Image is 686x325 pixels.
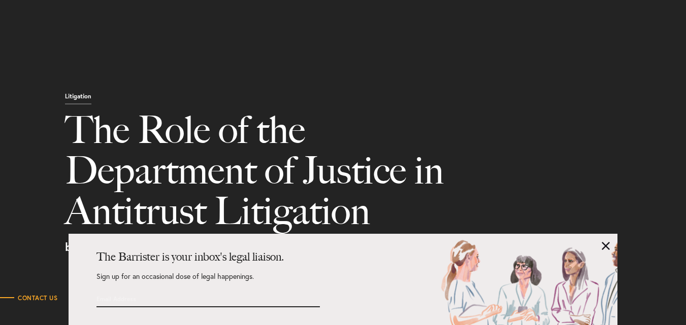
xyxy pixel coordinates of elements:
p: Sign up for an occasional dose of legal happenings. [96,273,320,290]
h1: The Role of the Department of Justice in Antitrust Litigation [65,110,495,241]
strong: The Barrister is your inbox's legal liaison. [96,250,284,264]
p: • [DATE] [65,241,678,252]
strong: by [PERSON_NAME] & [PERSON_NAME] [65,239,266,254]
p: Litigation [65,93,91,104]
input: Email Address [96,290,264,307]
